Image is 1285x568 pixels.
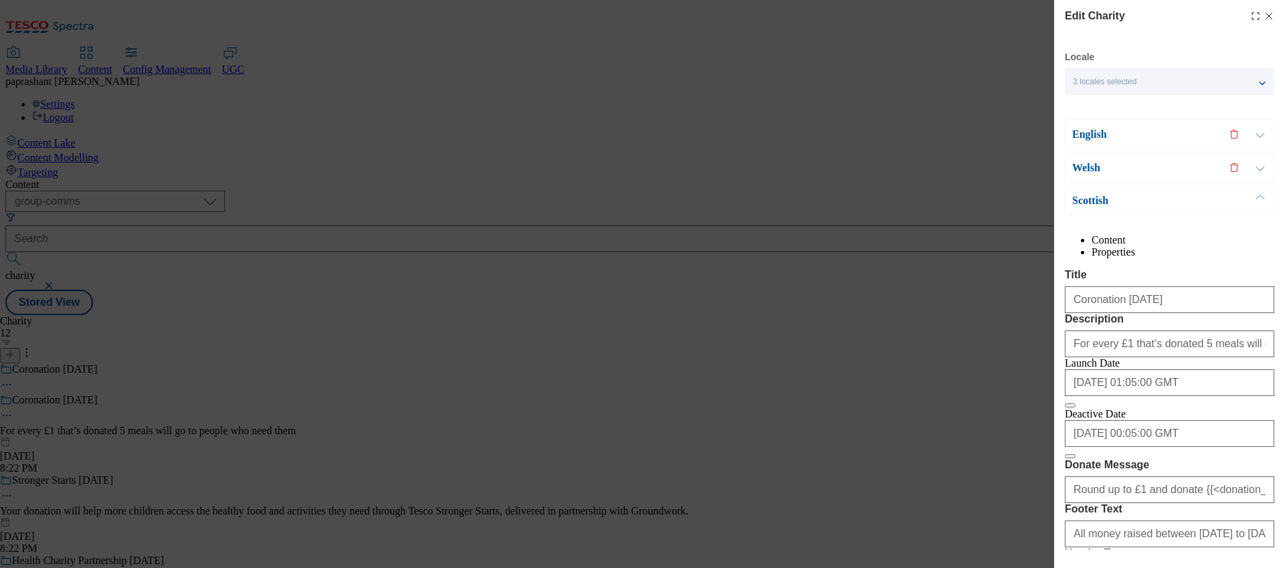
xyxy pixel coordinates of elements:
input: Enter Description [1065,330,1274,357]
p: English [1072,128,1213,141]
input: Enter Date [1065,369,1274,396]
label: Header Text [1065,547,1274,559]
li: Content [1092,234,1274,246]
input: Enter Title [1065,286,1274,313]
h4: Edit Charity [1065,8,1125,24]
label: Title [1065,269,1274,281]
input: Enter Date [1065,420,1274,447]
button: Close [1065,454,1076,458]
label: Footer Text [1065,503,1274,515]
p: Scottish [1072,194,1213,207]
label: Description [1065,313,1274,325]
input: Enter Footer Text [1065,520,1274,547]
button: 3 locales selected [1065,68,1274,95]
span: 3 locales selected [1073,77,1136,87]
label: Locale [1065,54,1094,61]
span: Deactive Date [1065,408,1126,419]
span: Launch Date [1065,357,1120,369]
p: Welsh [1072,161,1213,175]
li: Properties [1092,246,1274,258]
label: Donate Message [1065,459,1274,471]
input: Enter Donate Message [1065,476,1274,503]
button: Close [1065,403,1076,407]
